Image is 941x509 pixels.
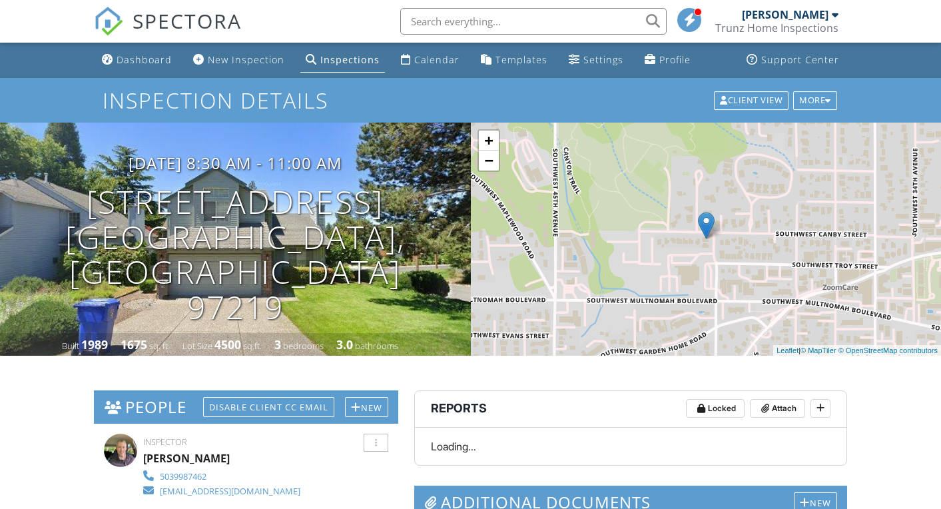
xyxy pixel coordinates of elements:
a: Calendar [396,48,465,73]
div: Profile [659,53,691,66]
div: 1675 [121,336,147,352]
span: sq. ft. [149,340,170,352]
span: Lot Size [182,340,212,352]
div: More [793,91,837,110]
div: Disable Client CC Email [203,397,334,417]
a: Templates [475,48,553,73]
div: Support Center [761,53,839,66]
div: [PERSON_NAME] [742,8,828,21]
div: 5039987462 [160,471,206,482]
a: New Inspection [188,48,290,73]
span: Built [62,340,79,352]
a: © OpenStreetMap contributors [838,346,938,354]
div: 3.0 [336,336,353,352]
span: bedrooms [283,340,324,352]
div: 3 [274,336,281,352]
a: Inspections [300,48,385,73]
div: [PERSON_NAME] [143,448,230,468]
div: [EMAIL_ADDRESS][DOMAIN_NAME] [160,486,300,496]
div: New Inspection [208,53,284,66]
span: bathrooms [355,340,398,352]
h3: [DATE] 8:30 am - 11:00 am [129,154,342,172]
a: SPECTORA [94,18,242,46]
div: New [345,397,388,417]
span: Inspector [143,436,187,448]
a: Zoom out [479,151,499,171]
div: Dashboard [117,53,172,66]
a: Dashboard [97,48,177,73]
a: Client View [713,93,792,105]
img: The Best Home Inspection Software - Spectora [94,7,123,36]
div: 4500 [214,336,241,352]
a: [EMAIL_ADDRESS][DOMAIN_NAME] [143,483,300,498]
div: Trunz Home Inspections [715,21,838,35]
div: Templates [495,53,547,66]
span: SPECTORA [133,7,242,35]
a: Settings [563,48,629,73]
div: 1989 [81,336,108,352]
h3: People [94,390,398,423]
a: 5039987462 [143,468,300,483]
a: Leaflet [777,346,798,354]
span: sq.ft. [243,340,262,352]
a: Company Profile [639,48,696,73]
div: Settings [583,53,623,66]
a: Support Center [741,48,844,73]
div: Inspections [320,53,380,66]
div: Client View [714,91,788,110]
h1: Inspection Details [103,89,838,112]
a: Zoom in [479,131,499,151]
h1: [STREET_ADDRESS] [GEOGRAPHIC_DATA], [GEOGRAPHIC_DATA] 97219 [21,185,450,325]
a: © MapTiler [800,346,836,354]
div: Calendar [414,53,460,66]
input: Search everything... [400,8,667,35]
div: | [773,345,941,356]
